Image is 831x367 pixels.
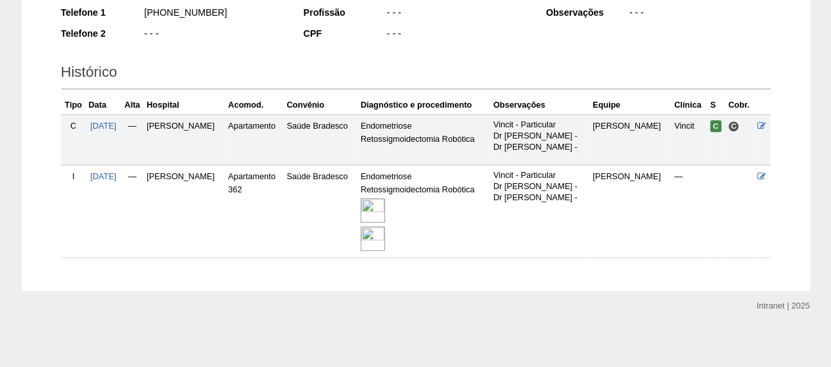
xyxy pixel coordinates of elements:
td: Apartamento [225,114,284,165]
th: Equipe [590,96,671,115]
td: [PERSON_NAME] [144,165,225,258]
td: [PERSON_NAME] [590,165,671,258]
th: Hospital [144,96,225,115]
a: [DATE] [90,121,116,131]
th: Tipo [61,96,86,115]
p: Vincit - Particular Dr [PERSON_NAME] - Dr [PERSON_NAME] - [493,119,587,153]
div: - - - [386,27,528,43]
th: Cobr. [725,96,755,115]
th: Data [86,96,121,115]
td: Endometriose Retossigmoidectomia Robótica [358,114,491,165]
a: [DATE] [90,172,116,181]
td: — [121,165,144,258]
div: Observações [546,6,628,19]
div: - - - [628,6,771,22]
td: Endometriose Retossigmoidectomia Robótica [358,165,491,258]
th: S [707,96,725,115]
td: Apartamento 362 [225,165,284,258]
td: [PERSON_NAME] [590,114,671,165]
div: Intranet | 2025 [757,299,810,313]
div: Profissão [303,6,386,19]
div: C [64,119,83,133]
div: I [64,170,83,183]
th: Clínica [671,96,707,115]
td: [PERSON_NAME] [144,114,225,165]
div: - - - [143,27,286,43]
h2: Histórico [61,59,771,89]
div: Telefone 1 [61,6,143,19]
span: Consultório [728,121,739,132]
td: — [671,165,707,258]
div: - - - [386,6,528,22]
span: Confirmada [710,120,721,132]
th: Diagnóstico e procedimento [358,96,491,115]
div: [PHONE_NUMBER] [143,6,286,22]
td: Saúde Bradesco [284,114,357,165]
p: Vincit - Particular Dr [PERSON_NAME] - Dr [PERSON_NAME] - [493,170,587,204]
th: Convênio [284,96,357,115]
td: — [121,114,144,165]
th: Acomod. [225,96,284,115]
td: Vincit [671,114,707,165]
div: CPF [303,27,386,40]
div: Telefone 2 [61,27,143,40]
td: Saúde Bradesco [284,165,357,258]
th: Alta [121,96,144,115]
th: Observações [491,96,590,115]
